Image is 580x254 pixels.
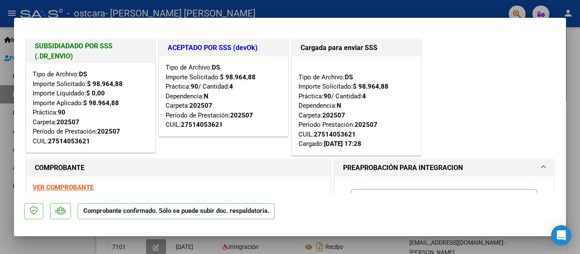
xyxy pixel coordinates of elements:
div: Tipo de Archivo: Importe Solicitado: Práctica: / Cantidad: Dependencia: Carpeta: Período de Prest... [166,63,282,130]
strong: $ 98.964,88 [87,80,123,88]
strong: 202507 [189,102,212,109]
div: Open Intercom Messenger [551,225,572,246]
strong: [DATE] 17:28 [324,140,361,148]
div: 27514053621 [48,137,90,146]
strong: $ 98.964,88 [83,99,119,107]
strong: DS [345,73,353,81]
strong: $ 98.964,88 [353,83,389,90]
strong: $ 0,00 [86,89,105,97]
div: 27514053621 [314,130,356,140]
div: 27514053621 [181,120,223,130]
strong: 90 [58,109,65,116]
div: Tipo de Archivo: Importe Solicitado: Práctica: / Cantidad: Dependencia: Carpeta: Período Prestaci... [298,63,414,149]
strong: N [337,102,341,109]
strong: COMPROBANTE [35,164,84,172]
strong: 202507 [56,118,79,126]
strong: 202507 [322,112,345,119]
p: El afiliado figura en el ultimo padrón que tenemos de la SSS de [351,189,537,221]
strong: DS [79,70,87,78]
h1: PREAPROBACIÓN PARA INTEGRACION [343,163,463,173]
p: Comprobante confirmado. Sólo se puede subir doc. respaldatoria. [78,203,275,220]
strong: 4 [229,83,233,90]
strong: 202507 [230,112,253,119]
div: Tipo de Archivo: Importe Solicitado: Importe Liquidado: Importe Aplicado: Práctica: Carpeta: Perí... [33,70,149,146]
h1: SUBSIDIADADO POR SSS (.DR_ENVIO) [35,41,146,61]
a: VER COMPROBANTE [33,184,93,191]
strong: $ 98.964,88 [220,73,256,81]
strong: 4 [362,92,366,100]
mat-expansion-panel-header: PREAPROBACIÓN PARA INTEGRACION [335,159,554,176]
strong: 202507 [355,121,377,128]
strong: 202507 [97,128,120,135]
strong: DS [212,64,220,71]
h1: ACEPTADO POR SSS (devOk) [168,43,279,53]
strong: 90 [324,92,331,100]
strong: 90 [191,83,198,90]
strong: N [204,92,208,100]
h1: Cargada para enviar SSS [301,43,412,53]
